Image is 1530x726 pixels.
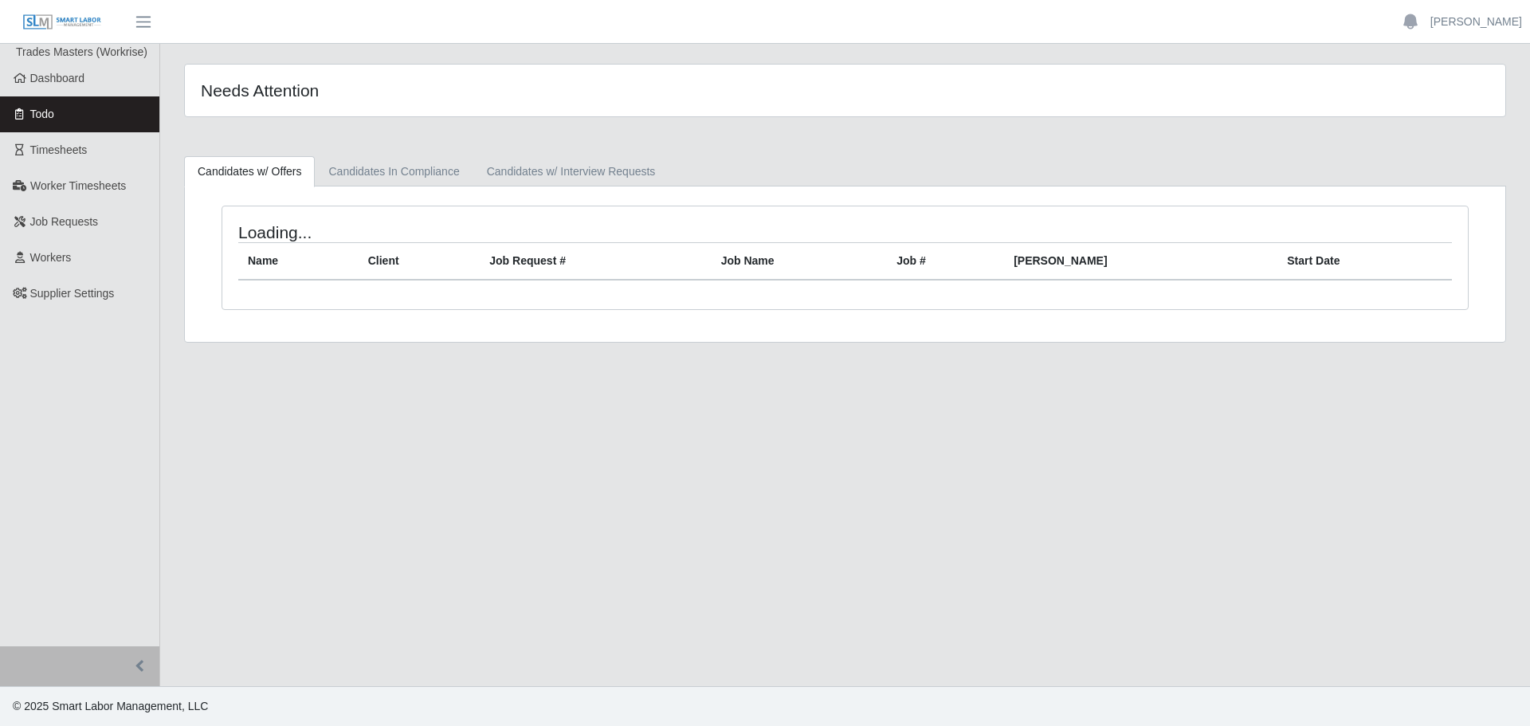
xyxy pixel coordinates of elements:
th: Client [359,243,481,281]
span: Todo [30,108,54,120]
th: Job Request # [480,243,711,281]
span: Timesheets [30,143,88,156]
span: Trades Masters (Workrise) [16,45,147,58]
span: © 2025 Smart Labor Management, LLC [13,700,208,712]
a: Candidates In Compliance [315,156,473,187]
a: Candidates w/ Interview Requests [473,156,669,187]
span: Job Requests [30,215,99,228]
th: Start Date [1277,243,1452,281]
th: [PERSON_NAME] [1004,243,1277,281]
span: Workers [30,251,72,264]
h4: Loading... [238,222,730,242]
th: Job # [887,243,1004,281]
img: SLM Logo [22,14,102,31]
th: Name [238,243,359,281]
span: Supplier Settings [30,287,115,300]
span: Dashboard [30,72,85,84]
a: [PERSON_NAME] [1430,14,1522,30]
span: Worker Timesheets [30,179,126,192]
a: Candidates w/ Offers [184,156,315,187]
h4: Needs Attention [201,80,724,100]
th: Job Name [712,243,888,281]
